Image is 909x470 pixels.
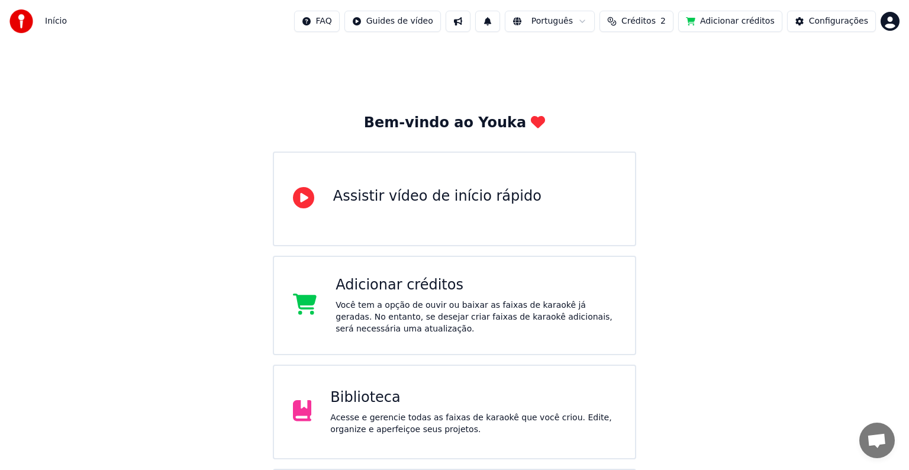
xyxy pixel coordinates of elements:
div: Configurações [809,15,868,27]
span: Início [45,15,67,27]
div: Bem-vindo ao Youka [364,114,545,133]
a: Bate-papo aberto [859,423,895,458]
button: Guides de vídeo [344,11,441,32]
button: Créditos2 [599,11,673,32]
span: Créditos [621,15,656,27]
button: FAQ [294,11,340,32]
div: Biblioteca [330,388,616,407]
div: Você tem a opção de ouvir ou baixar as faixas de karaokê já geradas. No entanto, se desejar criar... [336,300,616,335]
div: Assistir vídeo de início rápido [333,187,541,206]
nav: breadcrumb [45,15,67,27]
button: Adicionar créditos [678,11,782,32]
div: Acesse e gerencie todas as faixas de karaokê que você criou. Edite, organize e aperfeiçoe seus pr... [330,412,616,436]
img: youka [9,9,33,33]
button: Configurações [787,11,876,32]
div: Adicionar créditos [336,276,616,295]
span: 2 [660,15,666,27]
